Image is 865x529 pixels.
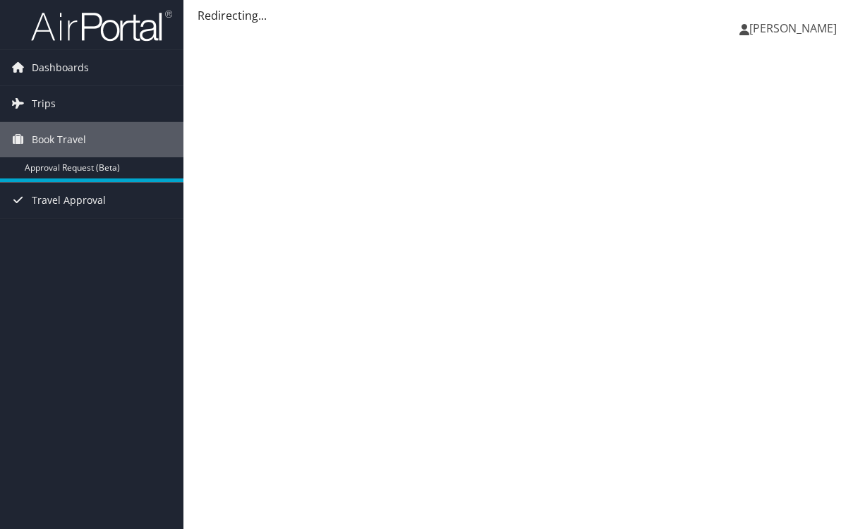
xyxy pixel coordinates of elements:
[31,9,172,42] img: airportal-logo.png
[32,50,89,85] span: Dashboards
[739,7,851,49] a: [PERSON_NAME]
[198,7,851,24] div: Redirecting...
[749,20,837,36] span: [PERSON_NAME]
[32,183,106,218] span: Travel Approval
[32,86,56,121] span: Trips
[32,122,86,157] span: Book Travel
